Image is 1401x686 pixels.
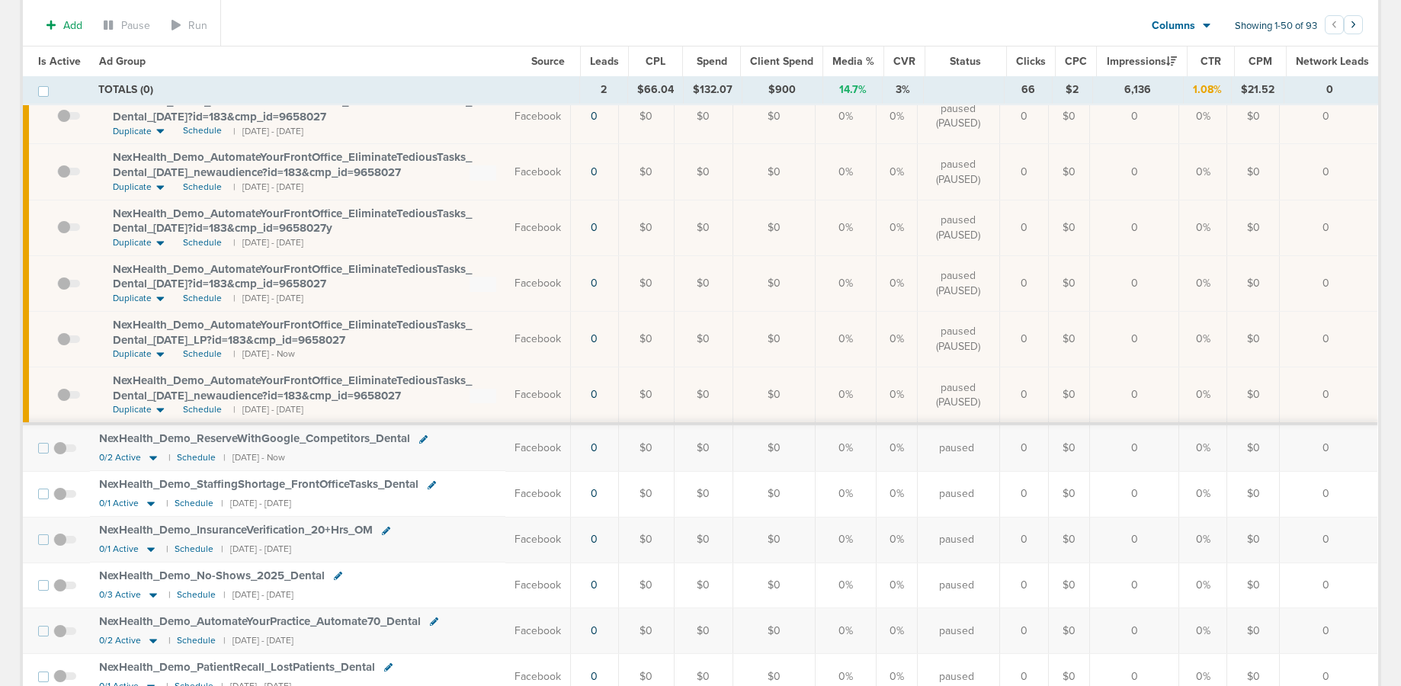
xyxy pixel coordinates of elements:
[674,517,733,563] td: $0
[183,124,222,137] span: Schedule
[674,608,733,654] td: $0
[1049,144,1090,200] td: $0
[113,318,472,347] span: NexHealth_ Demo_ AutomateYourFrontOffice_ EliminateTediousTasks_ Dental_ [DATE]_ LP?id=183&cmp_ i...
[627,76,683,104] td: $66.04
[876,144,917,200] td: 0%
[113,181,152,194] span: Duplicate
[166,498,167,509] small: |
[1179,311,1227,367] td: 0%
[1000,563,1049,608] td: 0
[815,471,876,517] td: 0%
[1090,144,1179,200] td: 0
[113,292,152,305] span: Duplicate
[1049,517,1090,563] td: $0
[950,55,981,68] span: Status
[1152,18,1195,34] span: Columns
[1090,424,1179,471] td: 0
[233,236,303,249] small: | [DATE] - [DATE]
[1000,471,1049,517] td: 0
[591,165,598,178] a: 0
[815,311,876,367] td: 0%
[1280,311,1378,367] td: 0
[939,441,974,456] span: paused
[183,292,222,305] span: Schedule
[99,452,141,463] span: 0/2 Active
[1284,76,1381,104] td: 0
[646,55,665,68] span: CPL
[505,471,571,517] td: Facebook
[1179,608,1227,654] td: 0%
[1049,424,1090,471] td: $0
[175,543,213,555] small: Schedule
[1049,200,1090,255] td: $0
[1280,255,1378,311] td: 0
[733,367,815,425] td: $0
[683,76,742,104] td: $132.07
[1049,255,1090,311] td: $0
[1227,311,1280,367] td: $0
[883,76,923,104] td: 3%
[674,471,733,517] td: $0
[876,367,917,425] td: 0%
[113,348,152,361] span: Duplicate
[733,255,815,311] td: $0
[939,578,974,593] span: paused
[1049,367,1090,425] td: $0
[591,221,598,234] a: 0
[1000,200,1049,255] td: 0
[168,452,169,463] small: |
[1016,55,1046,68] span: Clicks
[233,403,303,416] small: | [DATE] - [DATE]
[876,471,917,517] td: 0%
[1227,88,1280,144] td: $0
[815,200,876,255] td: 0%
[876,255,917,311] td: 0%
[591,487,598,500] a: 0
[1280,424,1378,471] td: 0
[733,144,815,200] td: $0
[939,623,974,639] span: paused
[697,55,727,68] span: Spend
[223,452,285,463] small: | [DATE] - Now
[89,76,580,104] td: TOTALS (0)
[183,181,222,194] span: Schedule
[1000,608,1049,654] td: 0
[893,55,915,68] span: CVR
[1201,55,1221,68] span: CTR
[876,88,917,144] td: 0%
[674,144,733,200] td: $0
[1296,55,1369,68] span: Network Leads
[1000,144,1049,200] td: 0
[674,424,733,471] td: $0
[1227,200,1280,255] td: $0
[99,589,141,601] span: 0/3 Active
[505,563,571,608] td: Facebook
[1049,471,1090,517] td: $0
[38,14,91,37] button: Add
[113,150,472,179] span: NexHealth_ Demo_ AutomateYourFrontOffice_ EliminateTediousTasks_ Dental_ [DATE]_ newaudience?id=1...
[1000,88,1049,144] td: 0
[591,624,598,637] a: 0
[99,431,410,445] span: NexHealth_ Demo_ ReserveWithGoogle_ Competitors_ Dental
[1090,608,1179,654] td: 0
[99,523,373,537] span: NexHealth_ Demo_ InsuranceVerification_ 20+Hrs_ OM
[505,200,571,255] td: Facebook
[591,332,598,345] a: 0
[1179,563,1227,608] td: 0%
[1049,311,1090,367] td: $0
[505,311,571,367] td: Facebook
[1092,76,1183,104] td: 6,136
[99,635,141,646] span: 0/2 Active
[917,200,999,255] td: paused (PAUSED)
[113,236,152,249] span: Duplicate
[1000,424,1049,471] td: 0
[1344,15,1363,34] button: Go to next page
[233,348,295,361] small: | [DATE] - Now
[618,563,674,608] td: $0
[674,255,733,311] td: $0
[733,517,815,563] td: $0
[1280,563,1378,608] td: 0
[618,424,674,471] td: $0
[221,498,291,509] small: | [DATE] - [DATE]
[917,255,999,311] td: paused (PAUSED)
